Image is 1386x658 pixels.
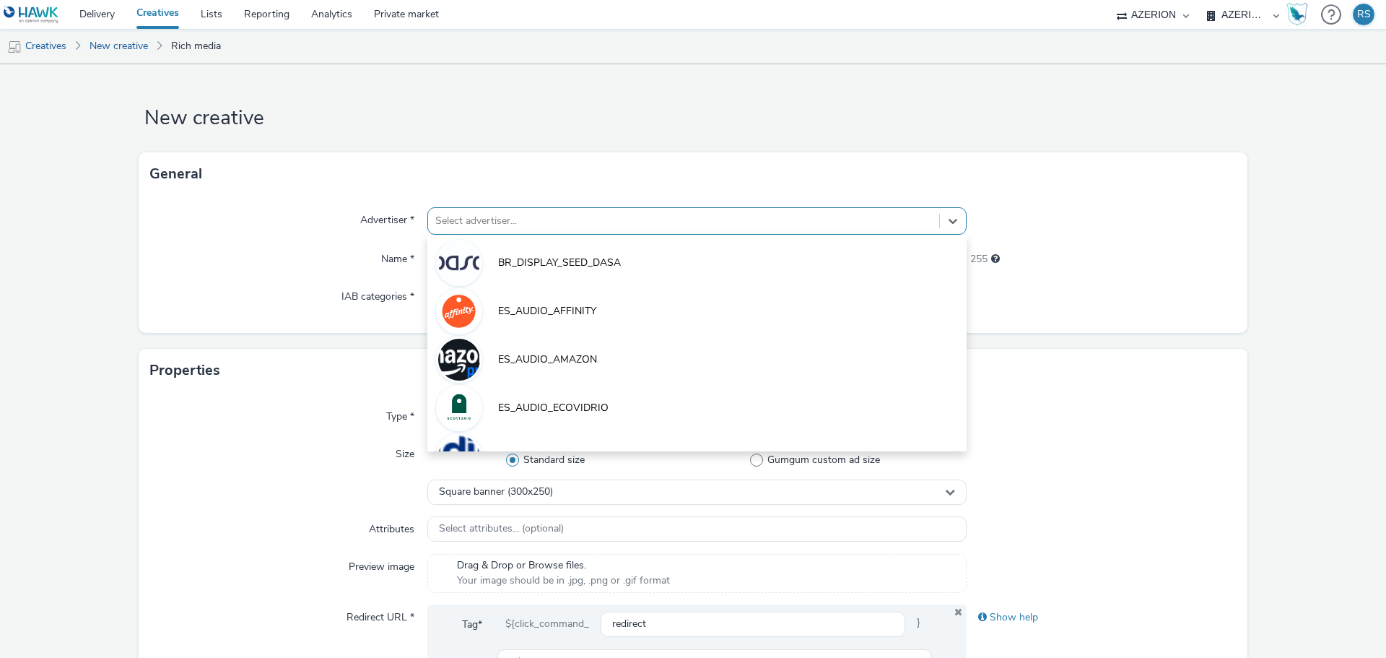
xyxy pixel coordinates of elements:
[149,163,202,185] h3: General
[905,612,932,638] span: }
[438,387,480,429] img: ES_AUDIO_ECOVIDRIO
[438,290,480,332] img: ES_AUDIO_AFFINITY
[7,40,22,54] img: mobile
[1286,3,1308,26] img: Hawk Academy
[341,605,420,625] label: Redirect URL *
[343,554,420,574] label: Preview image
[139,105,1247,132] h1: New creative
[380,404,420,424] label: Type *
[767,453,880,467] span: Gumgum custom ad size
[438,436,480,477] img: ES_AUDIO_MUNDIPLAN
[438,339,480,381] img: ES_AUDIO_AMAZON
[438,242,480,284] img: BR_DISPLAY_SEED_DASA
[390,441,420,462] label: Size
[967,605,1237,631] div: Show help
[4,6,59,24] img: undefined Logo
[354,207,420,228] label: Advertiser *
[457,558,670,573] span: Drag & Drop or Browse files.
[149,360,220,381] h3: Properties
[498,449,613,464] span: ES_AUDIO_MUNDIPLAN
[1286,3,1314,26] a: Hawk Academy
[439,523,564,535] span: Select attributes... (optional)
[498,352,597,367] span: ES_AUDIO_AMAZON
[363,516,420,537] label: Attributes
[494,612,601,638] div: ${click_command_
[498,256,621,270] span: BR_DISPLAY_SEED_DASA
[82,29,155,64] a: New creative
[164,29,228,64] a: Rich media
[991,252,1000,267] div: Maximum 255 characters
[1357,4,1371,25] div: RS
[336,284,420,304] label: IAB categories *
[970,252,988,267] span: 255
[457,573,670,588] span: Your image should be in .jpg, .png or .gif format
[439,486,553,498] span: Square banner (300x250)
[498,304,596,319] span: ES_AUDIO_AFFINITY
[375,246,420,267] label: Name *
[498,401,609,415] span: ES_AUDIO_ECOVIDRIO
[523,453,585,467] span: Standard size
